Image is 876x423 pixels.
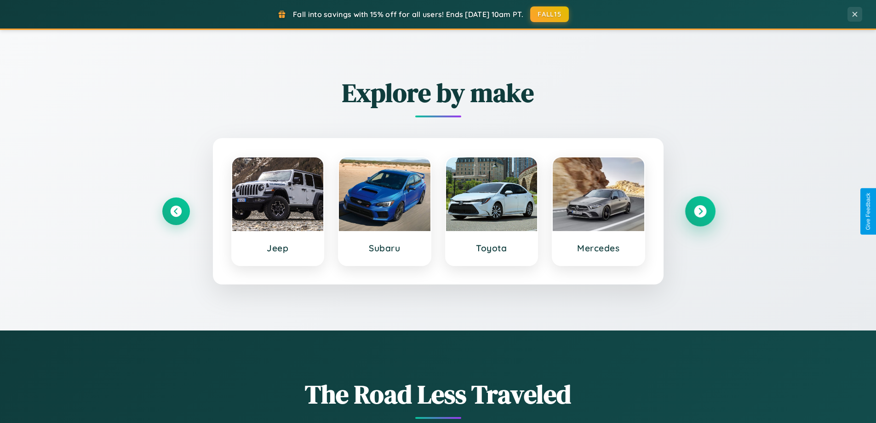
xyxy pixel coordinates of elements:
[530,6,569,22] button: FALL15
[162,75,714,110] h2: Explore by make
[865,193,871,230] div: Give Feedback
[241,243,315,254] h3: Jeep
[162,377,714,412] h1: The Road Less Traveled
[293,10,523,19] span: Fall into savings with 15% off for all users! Ends [DATE] 10am PT.
[455,243,528,254] h3: Toyota
[562,243,635,254] h3: Mercedes
[348,243,421,254] h3: Subaru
